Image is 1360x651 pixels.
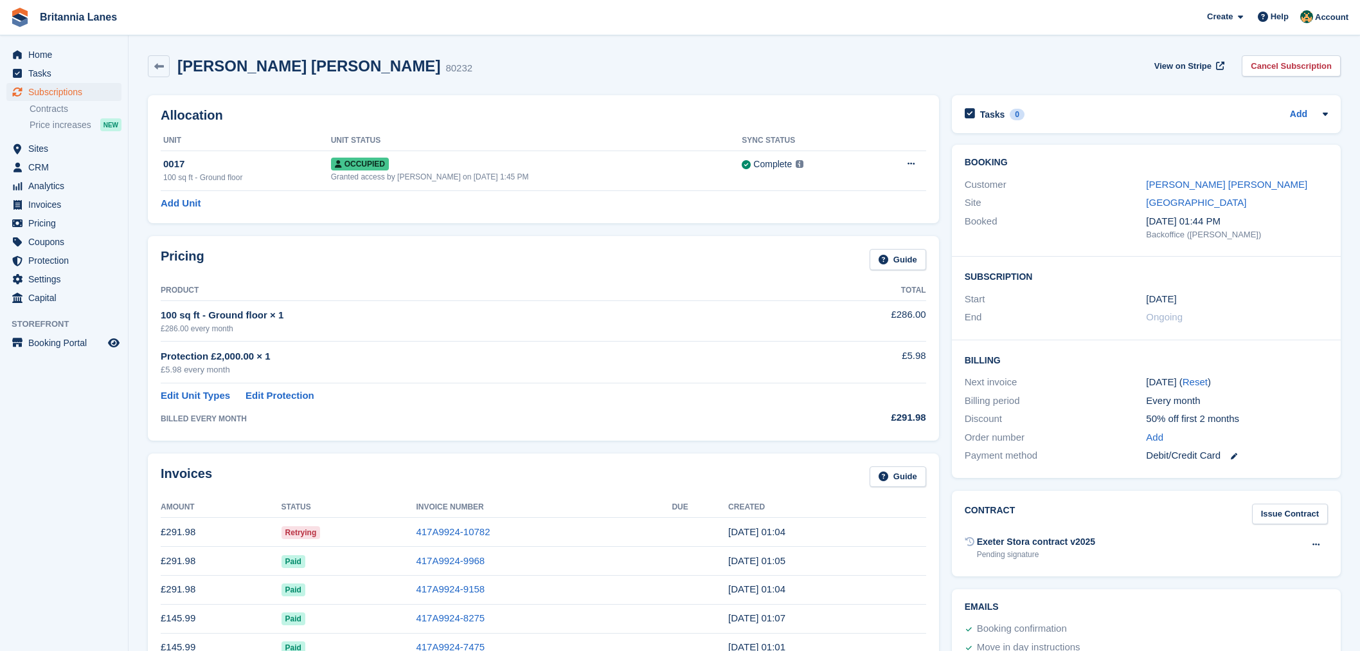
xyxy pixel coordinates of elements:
[10,8,30,27] img: stora-icon-8386f47178a22dfd0bd8f6a31ec36ba5ce8667c1dd55bd0f319d3a0aa187defe.svg
[1146,214,1328,229] div: [DATE] 01:44 PM
[980,109,1005,120] h2: Tasks
[965,394,1147,408] div: Billing period
[28,270,105,288] span: Settings
[161,547,282,576] td: £291.98
[965,353,1328,366] h2: Billing
[1146,448,1328,463] div: Debit/Credit Card
[796,160,803,168] img: icon-info-grey-7440780725fd019a000dd9b08b2336e03edf1995a4989e88bcd33f0948082b44.svg
[1146,430,1163,445] a: Add
[728,497,926,518] th: Created
[28,158,105,176] span: CRM
[6,289,121,307] a: menu
[28,252,105,270] span: Protection
[965,602,1328,612] h2: Emails
[1242,55,1341,77] a: Cancel Subscription
[1146,412,1328,426] div: 50% off first 2 months
[1290,107,1307,122] a: Add
[6,140,121,158] a: menu
[6,177,121,195] a: menu
[1146,292,1176,307] time: 2025-04-18 00:00:00 UTC
[6,334,121,352] a: menu
[742,131,870,151] th: Sync Status
[1271,10,1289,23] span: Help
[965,270,1328,282] h2: Subscription
[1146,311,1183,322] span: Ongoing
[1252,504,1328,525] a: Issue Contract
[331,158,389,170] span: Occupied
[161,389,230,403] a: Edit Unit Types
[977,535,1095,549] div: Exeter Stora contract v2025
[28,334,105,352] span: Booking Portal
[106,335,121,351] a: Preview store
[28,177,105,195] span: Analytics
[965,158,1328,168] h2: Booking
[28,289,105,307] span: Capital
[672,497,728,518] th: Due
[977,549,1095,560] div: Pending signature
[784,280,926,301] th: Total
[6,233,121,251] a: menu
[6,196,121,214] a: menu
[965,178,1147,192] div: Customer
[6,214,121,232] a: menu
[282,497,416,518] th: Status
[416,612,485,623] a: 417A9924-8275
[28,46,105,64] span: Home
[870,249,926,270] a: Guide
[1154,60,1212,73] span: View on Stripe
[161,323,784,335] div: £286.00 every month
[282,583,305,596] span: Paid
[753,158,792,171] div: Complete
[28,196,105,214] span: Invoices
[35,6,122,28] a: Britannia Lanes
[331,131,742,151] th: Unit Status
[6,83,121,101] a: menu
[965,504,1016,525] h2: Contract
[965,375,1147,390] div: Next invoice
[445,61,472,76] div: 80232
[12,318,128,331] span: Storefront
[784,300,926,341] td: £286.00
[965,214,1147,241] div: Booked
[416,497,672,518] th: Invoice Number
[28,214,105,232] span: Pricing
[6,252,121,270] a: menu
[161,280,784,301] th: Product
[728,612,785,623] time: 2025-05-18 00:07:38 UTC
[246,389,314,403] a: Edit Protection
[28,83,105,101] span: Subscriptions
[965,292,1147,307] div: Start
[6,46,121,64] a: menu
[1010,109,1024,120] div: 0
[161,131,331,151] th: Unit
[728,526,785,537] time: 2025-08-18 00:04:34 UTC
[163,157,331,172] div: 0017
[161,575,282,604] td: £291.98
[161,413,784,425] div: BILLED EVERY MONTH
[965,430,1147,445] div: Order number
[161,518,282,547] td: £291.98
[282,526,321,539] span: Retrying
[30,118,121,132] a: Price increases NEW
[161,349,784,364] div: Protection £2,000.00 × 1
[100,118,121,131] div: NEW
[1146,394,1328,408] div: Every month
[161,497,282,518] th: Amount
[331,171,742,183] div: Granted access by [PERSON_NAME] on [DATE] 1:45 PM
[416,555,485,566] a: 417A9924-9968
[30,103,121,115] a: Contracts
[965,310,1147,325] div: End
[177,57,440,75] h2: [PERSON_NAME] [PERSON_NAME]
[977,621,1067,637] div: Booking confirmation
[6,64,121,82] a: menu
[6,270,121,288] a: menu
[784,410,926,425] div: £291.98
[1146,375,1328,390] div: [DATE] ( )
[282,555,305,568] span: Paid
[1300,10,1313,23] img: Nathan Kellow
[282,612,305,625] span: Paid
[1183,376,1208,387] a: Reset
[1315,11,1348,24] span: Account
[28,64,105,82] span: Tasks
[416,583,485,594] a: 417A9924-9158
